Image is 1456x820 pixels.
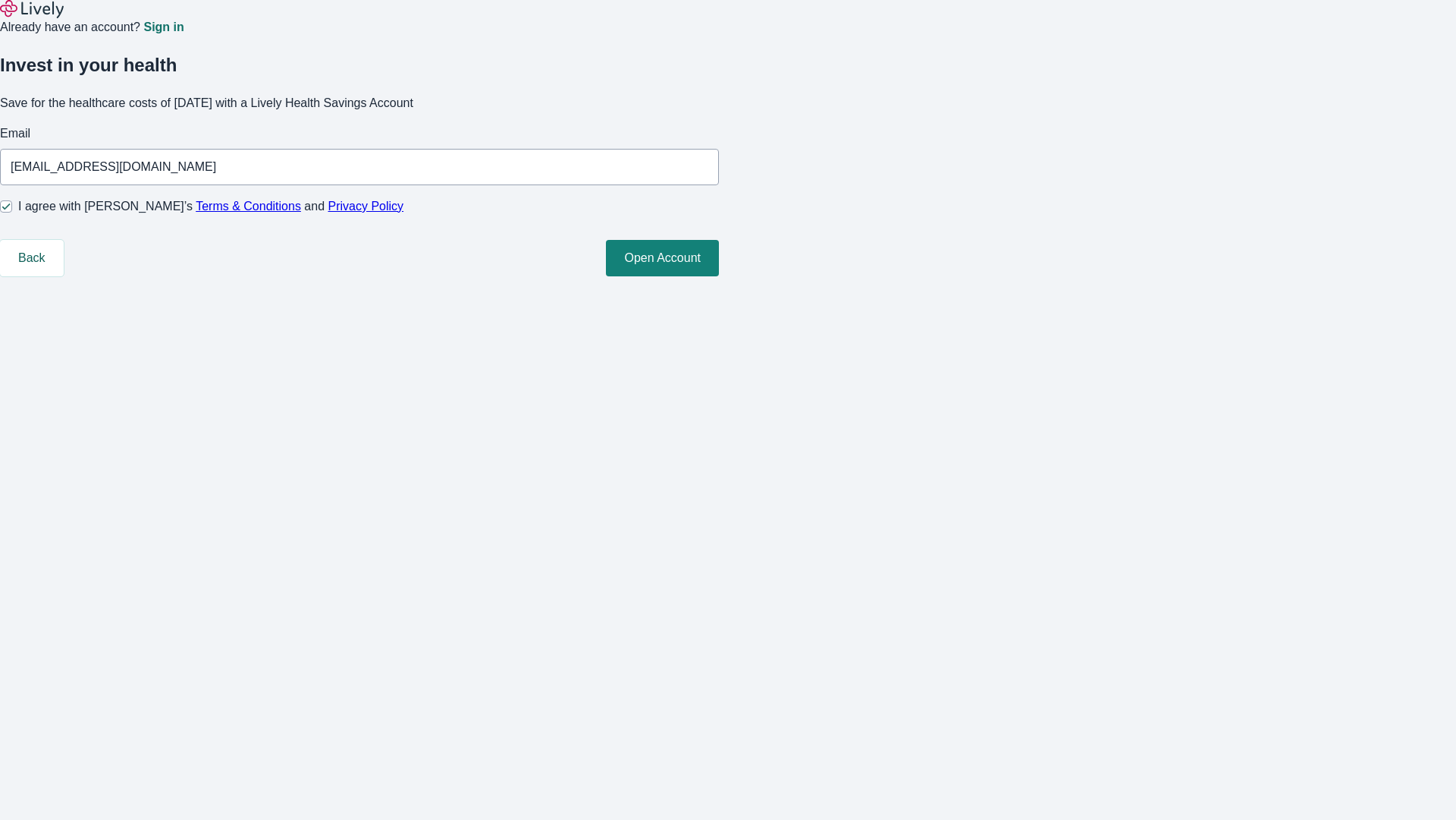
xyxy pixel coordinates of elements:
span: I agree with [PERSON_NAME]’s and [18,197,403,216]
a: Terms & Conditions [196,200,301,213]
a: Sign in [143,21,184,33]
a: Privacy Policy [328,200,404,213]
button: Open Account [606,240,719,276]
